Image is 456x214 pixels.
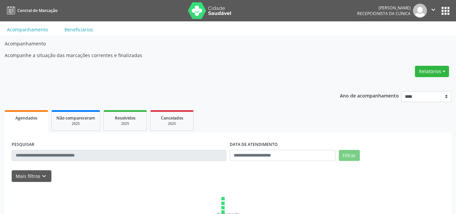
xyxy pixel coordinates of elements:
label: DATA DE ATENDIMENTO [230,140,278,150]
i:  [430,6,437,13]
button: apps [440,5,451,17]
span: Agendados [15,115,37,121]
span: Central de Marcação [17,8,57,13]
span: Resolvidos [115,115,136,121]
label: PESQUISAR [12,140,34,150]
span: Cancelados [161,115,183,121]
div: 2025 [56,121,95,126]
a: Beneficiários [60,24,98,35]
button:  [427,4,440,18]
img: img [413,4,427,18]
div: 2025 [108,121,142,126]
button: Mais filtroskeyboard_arrow_down [12,170,51,182]
span: Não compareceram [56,115,95,121]
p: Acompanhe a situação das marcações correntes e finalizadas [5,52,451,59]
p: Acompanhamento [5,40,451,47]
button: Relatórios [415,66,449,77]
a: Acompanhamento [2,24,53,35]
i: keyboard_arrow_down [40,173,48,180]
div: 2025 [155,121,189,126]
button: Filtrar [339,150,360,161]
a: Central de Marcação [5,5,57,16]
div: [PERSON_NAME] [357,5,411,11]
span: Recepcionista da clínica [357,11,411,16]
p: Ano de acompanhamento [340,91,399,99]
